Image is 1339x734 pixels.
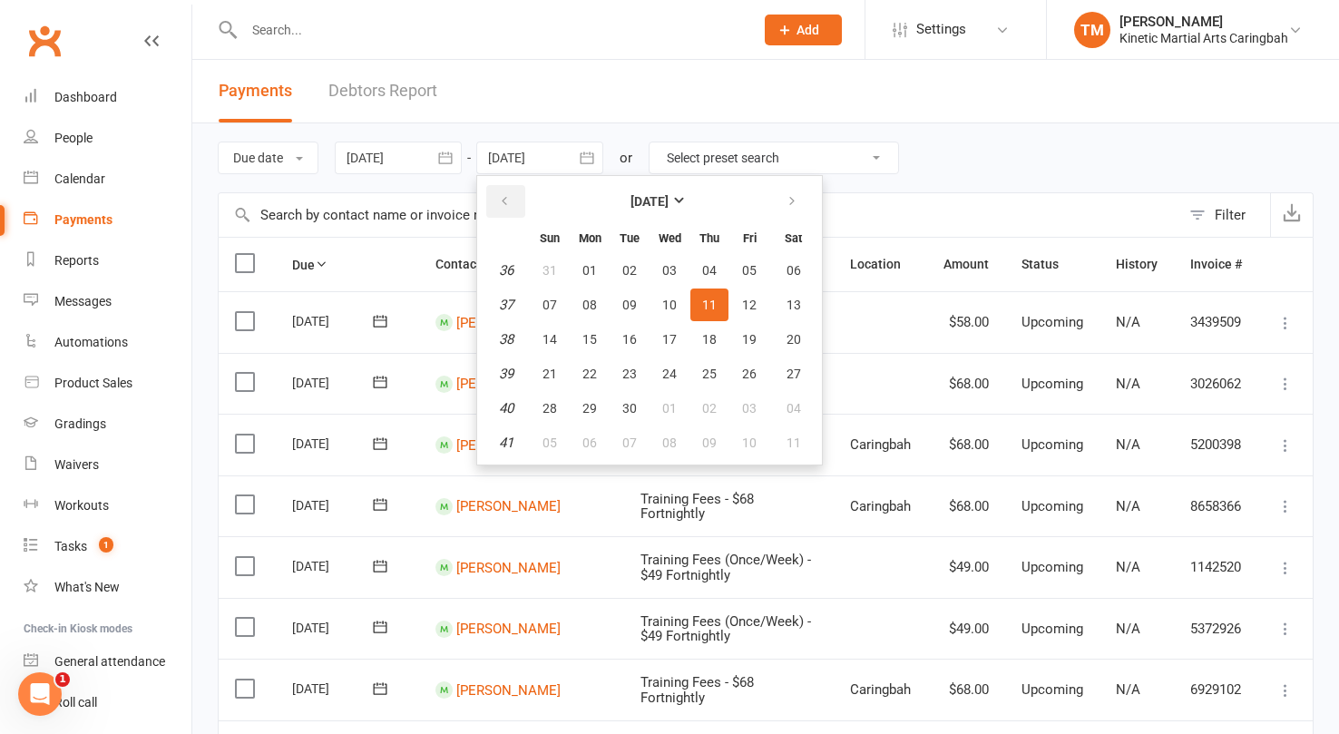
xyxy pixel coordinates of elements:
em: 38 [499,331,513,347]
div: [DATE] [292,674,376,702]
button: 20 [770,323,816,356]
button: 10 [730,426,768,459]
span: N/A [1116,621,1140,637]
td: 8658366 [1174,475,1258,537]
button: 10 [650,289,689,321]
a: Clubworx [22,18,67,64]
a: Product Sales [24,363,191,404]
button: 08 [571,289,609,321]
span: 08 [662,436,677,450]
td: $68.00 [927,414,1005,475]
em: 39 [499,366,513,382]
td: 3439509 [1174,291,1258,353]
span: N/A [1116,559,1140,575]
div: Filter [1215,204,1246,226]
th: Invoice # [1174,238,1258,291]
span: Training Fees (Once/Week) - $49 Fortnightly [640,613,811,645]
div: Product Sales [54,376,132,390]
button: 21 [531,357,569,390]
span: 18 [702,332,717,347]
button: 26 [730,357,768,390]
span: 22 [582,367,597,381]
td: Caringbah [834,414,927,475]
div: Reports [54,253,99,268]
span: 07 [622,436,637,450]
td: $49.00 [927,536,1005,598]
div: Workouts [54,498,109,513]
span: 01 [662,401,677,416]
button: 31 [531,254,569,287]
div: [DATE] [292,429,376,457]
button: 11 [770,426,816,459]
td: $68.00 [927,353,1005,415]
a: Calendar [24,159,191,200]
a: [PERSON_NAME] [456,436,561,453]
a: Waivers [24,445,191,485]
div: [DATE] [292,552,376,580]
button: 02 [690,392,728,425]
a: Payments [24,200,191,240]
div: Automations [54,335,128,349]
a: Workouts [24,485,191,526]
em: 40 [499,400,513,416]
div: Gradings [54,416,106,431]
button: Due date [218,142,318,174]
button: 25 [690,357,728,390]
span: 06 [787,263,801,278]
div: Payments [54,212,112,227]
span: 01 [582,263,597,278]
button: 27 [770,357,816,390]
small: Thursday [699,231,719,245]
span: 29 [582,401,597,416]
td: 3026062 [1174,353,1258,415]
span: Upcoming [1021,436,1083,453]
th: Status [1005,238,1100,291]
button: Payments [219,60,292,122]
div: [DATE] [292,613,376,641]
button: 07 [531,289,569,321]
button: 06 [770,254,816,287]
div: Roll call [54,695,97,710]
td: $58.00 [927,291,1005,353]
span: 21 [542,367,557,381]
div: General attendance [54,654,165,669]
span: Training Fees (Once/Week) - $49 Fortnightly [640,552,811,583]
a: [PERSON_NAME] [456,498,561,514]
a: [PERSON_NAME] [456,681,561,698]
span: Training Fees - $68 Fortnightly [640,674,754,706]
a: Roll call [24,682,191,723]
div: Calendar [54,171,105,186]
button: 12 [730,289,768,321]
a: Debtors Report [328,60,437,122]
button: 09 [690,426,728,459]
button: 24 [650,357,689,390]
span: 05 [742,263,757,278]
th: Contact [419,238,624,291]
div: TM [1074,12,1110,48]
th: Due [276,238,419,291]
span: Upcoming [1021,681,1083,698]
span: 04 [787,401,801,416]
a: What's New [24,567,191,608]
span: 09 [622,298,637,312]
button: 02 [611,254,649,287]
div: What's New [54,580,120,594]
strong: [DATE] [630,194,669,209]
input: Search... [239,17,741,43]
a: [PERSON_NAME] [456,314,561,330]
span: 08 [582,298,597,312]
a: [PERSON_NAME] [456,621,561,637]
div: [DATE] [292,368,376,396]
td: $68.00 [927,659,1005,720]
span: Upcoming [1021,376,1083,392]
span: N/A [1116,498,1140,514]
div: [DATE] [292,307,376,335]
span: 30 [622,401,637,416]
small: Tuesday [620,231,640,245]
span: 1 [55,672,70,687]
span: N/A [1116,376,1140,392]
div: Kinetic Martial Arts Caringbah [1119,30,1288,46]
span: 19 [742,332,757,347]
small: Monday [579,231,601,245]
div: People [54,131,93,145]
